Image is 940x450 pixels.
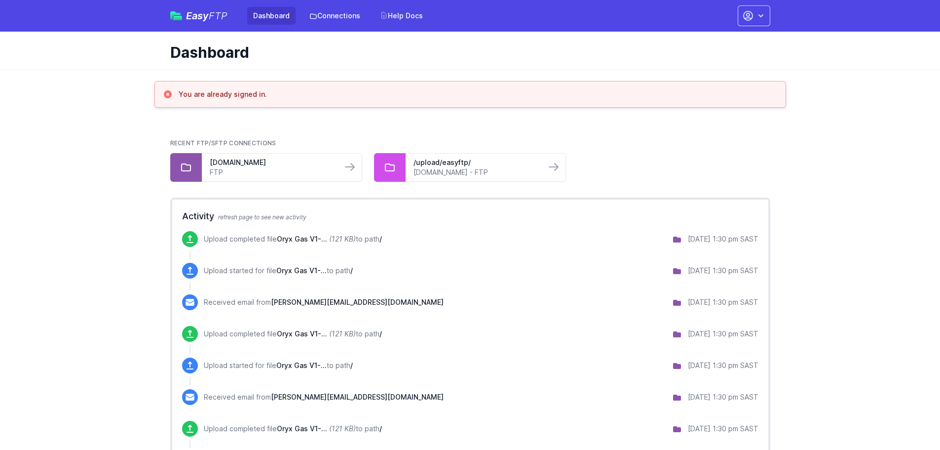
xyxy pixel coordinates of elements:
[170,139,770,147] h2: Recent FTP/SFTP Connections
[329,235,356,243] i: (121 KB)
[204,361,353,370] p: Upload started for file to path
[379,424,382,433] span: /
[350,266,353,275] span: /
[271,393,444,401] span: [PERSON_NAME][EMAIL_ADDRESS][DOMAIN_NAME]
[204,266,353,276] p: Upload started for file to path
[218,213,306,221] span: refresh page to see new activity
[379,329,382,338] span: /
[688,234,758,244] div: [DATE] 1:30 pm SAST
[209,10,227,22] span: FTP
[277,329,327,338] span: Oryx Gas V1-28 - FM29CTGP 16.09.2025.xlsx
[204,234,382,244] p: Upload completed file to path
[247,7,296,25] a: Dashboard
[204,392,444,402] p: Received email from
[204,424,382,434] p: Upload completed file to path
[210,167,334,177] a: FTP
[170,11,227,21] a: EasyFTP
[688,424,758,434] div: [DATE] 1:30 pm SAST
[186,11,227,21] span: Easy
[170,43,762,61] h1: Dashboard
[379,235,382,243] span: /
[374,7,429,25] a: Help Docs
[204,329,382,339] p: Upload completed file to path
[688,266,758,276] div: [DATE] 1:30 pm SAST
[688,297,758,307] div: [DATE] 1:30 pm SAST
[182,209,758,223] h2: Activity
[170,11,182,20] img: easyftp_logo.png
[303,7,366,25] a: Connections
[688,392,758,402] div: [DATE] 1:30 pm SAST
[329,424,356,433] i: (121 KB)
[276,266,327,275] span: Oryx Gas V1-28 - HB97WWGP 16.09.2025.xlsx
[210,158,334,167] a: [DOMAIN_NAME]
[688,329,758,339] div: [DATE] 1:30 pm SAST
[414,158,538,167] a: /upload/easyftp/
[277,424,327,433] span: Oryx Gas V1-28 - DH51WCGP 16.09.2025.xlsx
[350,361,353,369] span: /
[277,235,327,243] span: Oryx Gas V1-28 - HB97WWGP 16.09.2025.xlsx
[414,167,538,177] a: [DOMAIN_NAME] - FTP
[276,361,327,369] span: Oryx Gas V1-28 - FM29CTGP 16.09.2025.xlsx
[179,89,267,99] h3: You are already signed in.
[329,329,356,338] i: (121 KB)
[688,361,758,370] div: [DATE] 1:30 pm SAST
[271,298,444,306] span: [PERSON_NAME][EMAIL_ADDRESS][DOMAIN_NAME]
[204,297,444,307] p: Received email from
